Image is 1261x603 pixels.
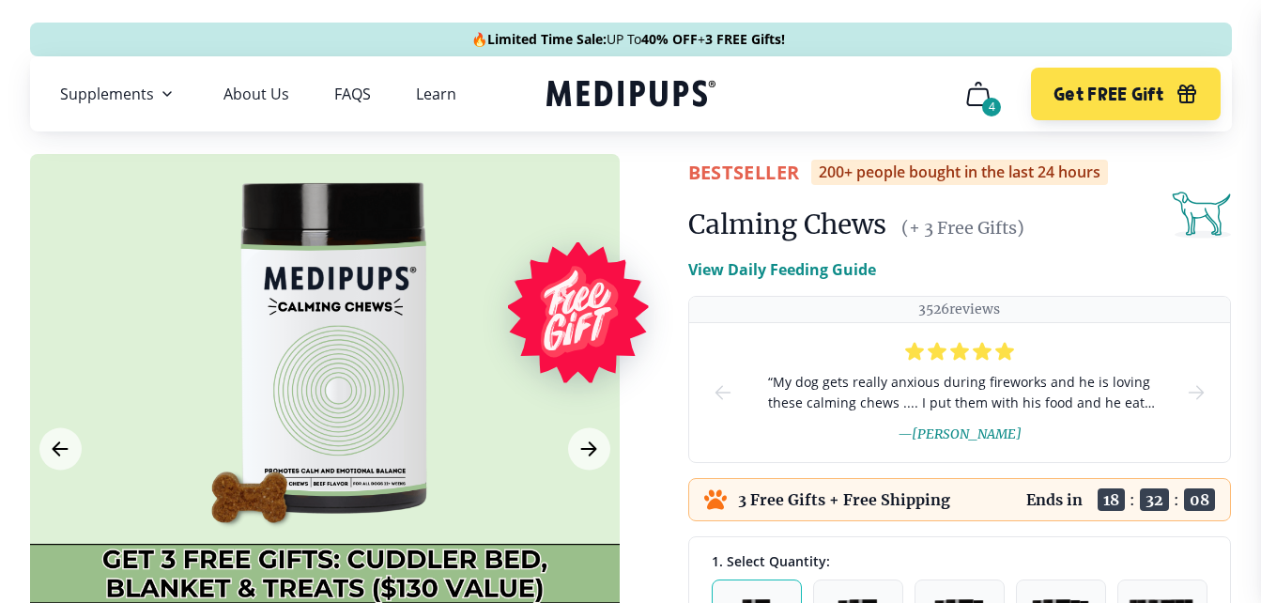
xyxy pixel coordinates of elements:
span: : [1174,490,1179,509]
button: cart [956,71,1001,116]
a: About Us [223,85,289,103]
span: — [PERSON_NAME] [898,425,1022,442]
p: Ends in [1026,490,1083,509]
span: 18 [1098,488,1125,511]
p: 3 Free Gifts + Free Shipping [738,490,950,509]
button: next-slide [1185,323,1207,462]
button: Get FREE Gift [1031,68,1220,120]
span: Supplements [60,85,154,103]
span: 32 [1140,488,1169,511]
a: Learn [416,85,456,103]
button: prev-slide [712,323,734,462]
button: Supplements [60,83,178,105]
button: Previous Image [39,428,82,471]
a: Medipups [546,76,715,115]
div: 1. Select Quantity: [712,552,1207,570]
span: Get FREE Gift [1053,84,1163,105]
span: 🔥 UP To + [471,30,785,49]
span: BestSeller [688,160,800,185]
p: 3526 reviews [918,301,1000,318]
a: FAQS [334,85,371,103]
span: : [1130,490,1135,509]
h1: Calming Chews [688,208,886,241]
div: 200+ people bought in the last 24 hours [811,160,1108,185]
span: “ My dog gets really anxious during fireworks and he is loving these calming chews .... I put the... [764,372,1155,413]
span: 08 [1184,488,1215,511]
span: (+ 3 Free Gifts) [901,217,1024,239]
p: View Daily Feeding Guide [688,258,876,281]
div: 4 [982,98,1001,116]
button: Next Image [568,428,610,471]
